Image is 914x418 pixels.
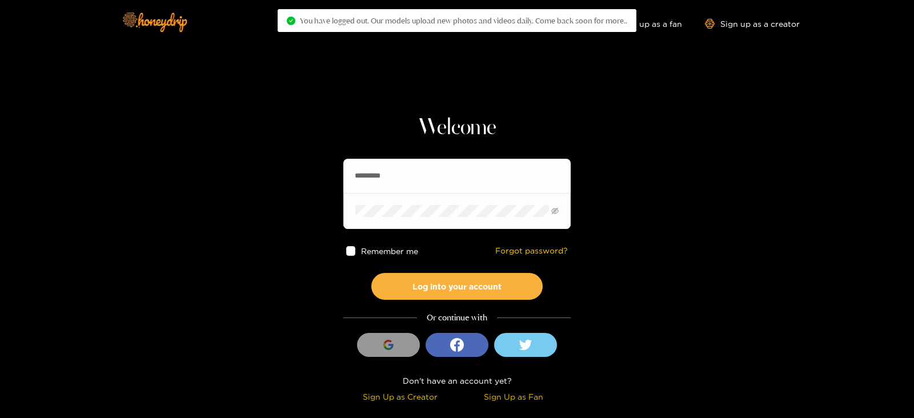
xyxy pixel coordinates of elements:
[343,114,571,142] h1: Welcome
[371,273,543,300] button: Log into your account
[300,16,627,25] span: You have logged out. Our models upload new photos and videos daily. Come back soon for more..
[495,246,568,256] a: Forgot password?
[346,390,454,403] div: Sign Up as Creator
[604,19,682,29] a: Sign up as a fan
[705,19,800,29] a: Sign up as a creator
[343,311,571,324] div: Or continue with
[551,207,559,215] span: eye-invisible
[287,17,295,25] span: check-circle
[362,247,419,255] span: Remember me
[460,390,568,403] div: Sign Up as Fan
[343,374,571,387] div: Don't have an account yet?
